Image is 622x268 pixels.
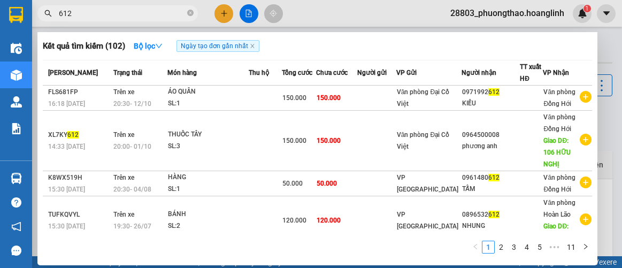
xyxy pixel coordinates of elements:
span: VP [GEOGRAPHIC_DATA] [397,211,458,230]
span: Người nhận [462,69,496,76]
div: SL: 2 [168,220,248,232]
span: Văn phòng Đại Cồ Việt [397,131,449,150]
span: search [44,10,52,17]
span: Văn phòng Đồng Hới [543,174,575,193]
div: TUFKQVYL [48,209,110,220]
a: 3 [508,241,520,253]
span: 50.000 [282,180,303,187]
div: SL: 1 [168,98,248,110]
span: 15:30 [DATE] [48,186,85,193]
button: Bộ lọcdown [125,37,171,55]
span: 50.000 [317,180,337,187]
div: HÀNG [168,172,248,183]
button: left [469,241,482,254]
div: 0964500008 [462,129,519,141]
span: Trên xe [113,88,134,96]
a: 2 [495,241,507,253]
span: Thu hộ [249,69,269,76]
li: 5 [533,241,546,254]
span: plus-circle [580,177,592,188]
div: SL: 3 [168,141,248,152]
span: Trên xe [113,131,134,139]
img: warehouse-icon [11,43,22,54]
span: 20:00 - 01/10 [113,143,151,150]
span: 120.000 [282,217,306,224]
div: BÁNH [168,209,248,220]
div: FLS681FP [48,87,110,98]
span: down [155,42,163,50]
strong: Bộ lọc [134,42,163,50]
div: 0961480 [462,172,519,183]
span: 612 [488,174,500,181]
span: 15:30 [DATE] [48,223,85,230]
span: VP Nhận [543,69,569,76]
li: Next 5 Pages [546,241,563,254]
span: Văn phòng Đồng Hới [543,88,575,108]
a: 5 [534,241,546,253]
span: 612 [488,211,500,218]
span: Ngày tạo đơn gần nhất [176,40,259,52]
span: plus-circle [580,213,592,225]
li: 3 [508,241,520,254]
span: Tổng cước [282,69,312,76]
li: 11 [563,241,579,254]
span: right [582,243,589,250]
span: close [250,43,255,49]
span: Văn phòng Đồng Hới [543,113,575,133]
span: close-circle [187,9,194,19]
div: 0896532 [462,209,519,220]
span: Món hàng [167,69,197,76]
span: 150.000 [317,94,341,102]
li: 4 [520,241,533,254]
span: Văn phòng Hoàn Lão [543,199,575,218]
span: notification [11,221,21,232]
span: Giao DĐ: TROOC [543,223,569,242]
span: Người gửi [357,69,387,76]
span: left [472,243,479,250]
span: Giao DĐ: 106 HỮU NGHỊ [543,137,571,168]
input: Tìm tên, số ĐT hoặc mã đơn [59,7,185,19]
img: solution-icon [11,123,22,134]
span: ••• [546,241,563,254]
div: K8WX519H [48,172,110,183]
span: 612 [67,131,79,139]
span: 612 [488,88,500,96]
span: [PERSON_NAME] [48,69,98,76]
div: SL: 1 [168,183,248,195]
span: 20:30 - 04/08 [113,186,151,193]
span: VP [GEOGRAPHIC_DATA] [397,174,458,193]
div: THUỐC TÂY [168,129,248,141]
span: 150.000 [317,137,341,144]
img: warehouse-icon [11,173,22,184]
span: 120.000 [317,217,341,224]
span: 16:18 [DATE] [48,100,85,108]
span: Chưa cước [316,69,348,76]
span: 150.000 [282,137,306,144]
span: question-circle [11,197,21,208]
span: VP Gửi [396,69,417,76]
span: 14:33 [DATE] [48,143,85,150]
a: 11 [564,241,579,253]
span: Văn phòng Đại Cồ Việt [397,88,449,108]
li: Next Page [579,241,592,254]
h3: Kết quả tìm kiếm ( 102 ) [43,41,125,52]
span: TT xuất HĐ [520,63,541,82]
li: 1 [482,241,495,254]
img: logo-vxr [9,7,23,23]
span: plus-circle [580,134,592,146]
img: warehouse-icon [11,70,22,81]
span: Trạng thái [113,69,142,76]
a: 4 [521,241,533,253]
span: message [11,246,21,256]
div: ÁO QUẦN [168,86,248,98]
div: phương anh [462,141,519,152]
span: close-circle [187,10,194,16]
span: Trên xe [113,174,134,181]
div: XL7KY [48,129,110,141]
img: warehouse-icon [11,96,22,108]
span: 19:30 - 26/07 [113,223,151,230]
span: 150.000 [282,94,306,102]
div: KIỀU [462,98,519,109]
button: right [579,241,592,254]
span: Trên xe [113,211,134,218]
